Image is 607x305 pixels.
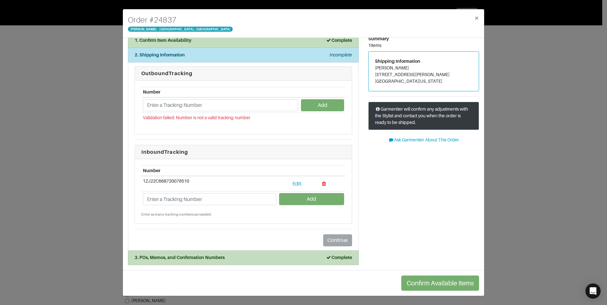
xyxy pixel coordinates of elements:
[141,166,278,176] th: Number
[301,99,344,111] button: Add
[474,14,479,22] span: ×
[135,255,225,260] strong: 3. POs, Memos, and Confirmation Numbers
[143,193,276,205] input: Enter a Tracking Number
[279,193,344,205] button: Add
[141,212,345,217] small: Enter as many tracking numbers as needed.
[375,65,472,85] address: [PERSON_NAME] [STREET_ADDRESS][PERSON_NAME] [GEOGRAPHIC_DATA][US_STATE]
[330,52,352,57] em: Incomplete
[368,42,479,49] div: 1 items
[326,38,352,43] strong: Complete
[375,59,420,64] span: Shipping Information
[279,178,315,190] button: Edit
[143,114,344,121] div: Validation failed: Number is not a valid tracking number
[469,9,484,27] button: Close
[135,52,185,57] strong: 2. Shipping Information
[141,87,299,97] th: Number
[368,135,479,145] button: Ask Garmentier About This Order
[326,255,352,260] strong: Complete
[368,36,479,42] div: Summary
[141,70,345,76] h6: Outbound Tracking
[323,234,352,246] button: Continue
[128,14,233,26] h4: Order # 24837
[585,283,601,299] div: Open Intercom Messenger
[141,176,278,191] td: 1ZJ22C668720078510
[401,276,479,291] button: Confirm Available Items
[368,102,479,130] div: Garmentier will confirm any adjustments with the Stylist and contact you when the order is ready ...
[143,99,298,111] input: Enter a Tracking Number
[141,149,345,155] h6: Inbound Tracking
[128,27,233,32] span: [PERSON_NAME] - [GEOGRAPHIC_DATA], [GEOGRAPHIC_DATA]
[135,38,191,43] strong: 1. Confirm Item Availability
